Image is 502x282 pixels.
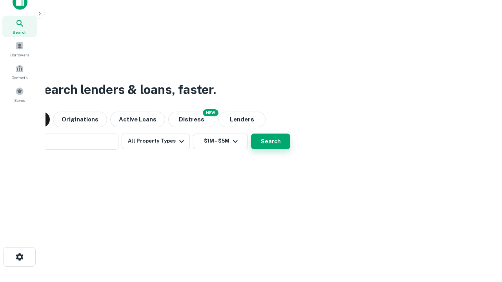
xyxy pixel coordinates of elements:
[14,97,25,103] span: Saved
[193,134,248,149] button: $1M - $5M
[110,112,165,127] button: Active Loans
[168,112,215,127] button: Search distressed loans with lien and other non-mortgage details.
[53,112,107,127] button: Originations
[36,80,216,99] h3: Search lenders & loans, faster.
[2,84,37,105] a: Saved
[463,219,502,257] iframe: Chat Widget
[13,29,27,35] span: Search
[2,16,37,37] a: Search
[10,52,29,58] span: Borrowers
[122,134,190,149] button: All Property Types
[2,38,37,60] a: Borrowers
[218,112,266,127] button: Lenders
[203,109,218,116] div: NEW
[12,74,27,81] span: Contacts
[251,134,290,149] button: Search
[2,61,37,82] a: Contacts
